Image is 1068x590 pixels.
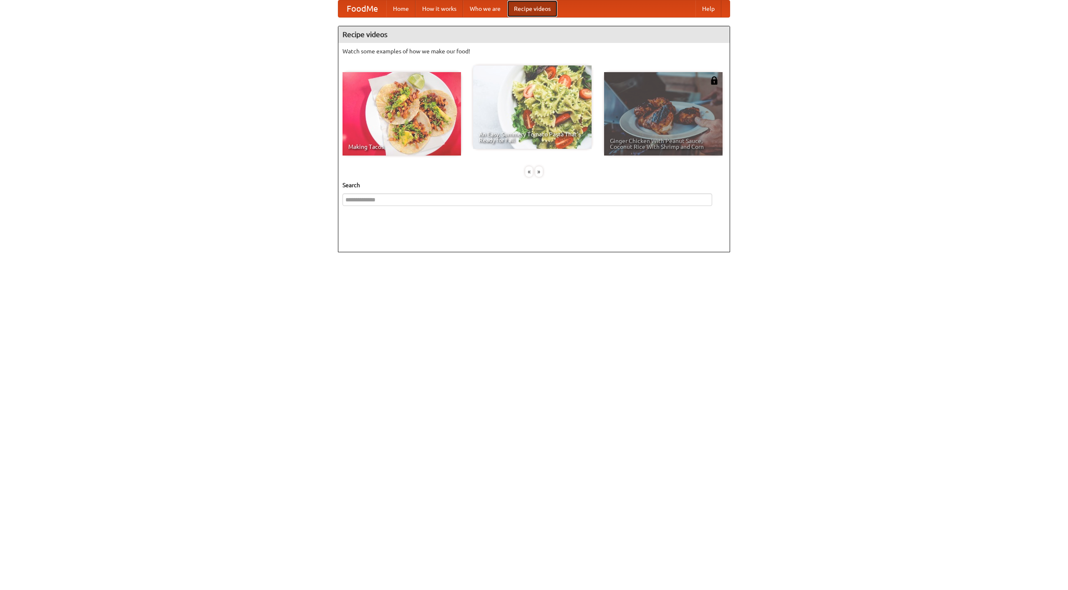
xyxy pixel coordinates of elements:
span: An Easy, Summery Tomato Pasta That's Ready for Fall [479,131,586,143]
div: » [535,166,543,177]
a: Recipe videos [507,0,557,17]
img: 483408.png [710,76,718,85]
a: Who we are [463,0,507,17]
a: Home [386,0,416,17]
p: Watch some examples of how we make our food! [343,47,725,55]
a: Help [695,0,721,17]
a: How it works [416,0,463,17]
span: Making Tacos [348,144,455,150]
h5: Search [343,181,725,189]
a: FoodMe [338,0,386,17]
a: An Easy, Summery Tomato Pasta That's Ready for Fall [473,65,592,149]
h4: Recipe videos [338,26,730,43]
div: « [525,166,533,177]
a: Making Tacos [343,72,461,156]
